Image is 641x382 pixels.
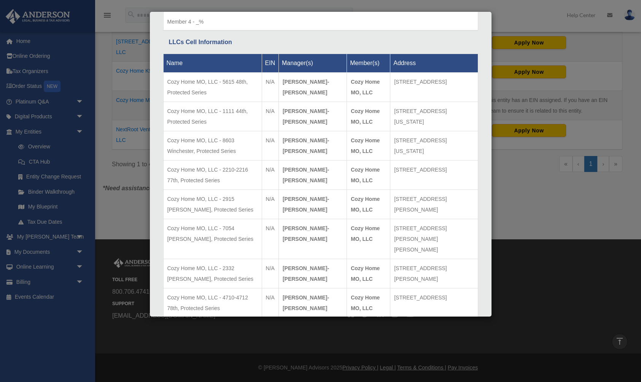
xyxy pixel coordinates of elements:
th: Name [163,54,262,73]
td: N/A [262,161,278,190]
td: N/A [262,131,278,161]
td: Cozy Home MO, LLC - 4710-4712 78th, Protected Series [163,288,262,318]
td: Cozy Home MO, LLC - 8603 Winchester, Protected Series [163,131,262,161]
td: Cozy Home MO, LLC - 1111 44th, Protected Series [163,102,262,131]
td: [STREET_ADDRESS] [390,73,478,102]
strong: [PERSON_NAME]-[PERSON_NAME] [283,79,329,95]
td: [STREET_ADDRESS][PERSON_NAME] [390,190,478,219]
td: Cozy Home MO, LLC - 5615 48th, Protected Series [163,73,262,102]
td: [STREET_ADDRESS] [390,288,478,318]
td: Cozy Home MO, LLC - 2332 [PERSON_NAME], Protected Series [163,259,262,288]
td: [STREET_ADDRESS][PERSON_NAME] [390,259,478,288]
th: Manager(s) [278,54,347,73]
strong: [PERSON_NAME]-[PERSON_NAME] [283,196,329,213]
td: [STREET_ADDRESS][US_STATE] [390,102,478,131]
td: Cozy Home MO, LLC - 2210-2216 77th, Protected Series [163,161,262,190]
strong: Cozy Home MO, LLC [351,225,380,242]
td: [STREET_ADDRESS][PERSON_NAME][PERSON_NAME] [390,219,478,259]
strong: [PERSON_NAME]-[PERSON_NAME] [283,265,329,282]
th: EIN [262,54,278,73]
strong: Cozy Home MO, LLC [351,108,380,125]
strong: [PERSON_NAME]-[PERSON_NAME] [283,167,329,183]
strong: [PERSON_NAME]-[PERSON_NAME] [283,108,329,125]
strong: Cozy Home MO, LLC [351,294,380,311]
strong: Cozy Home MO, LLC [351,137,380,154]
strong: [PERSON_NAME]-[PERSON_NAME] [283,137,329,154]
td: N/A [262,102,278,131]
td: Cozy Home MO, LLC - 7054 [PERSON_NAME], Protected Series [163,219,262,259]
strong: [PERSON_NAME]-[PERSON_NAME] [283,294,329,311]
p: Member 4 - _% [167,17,474,27]
div: LLCs Cell Information [169,37,472,48]
strong: Cozy Home MO, LLC [351,265,380,282]
th: Address [390,54,478,73]
td: Cozy Home MO, LLC - 2915 [PERSON_NAME], Protected Series [163,190,262,219]
strong: Cozy Home MO, LLC [351,79,380,95]
strong: Cozy Home MO, LLC [351,196,380,213]
td: [STREET_ADDRESS] [390,161,478,190]
td: N/A [262,73,278,102]
td: N/A [262,219,278,259]
td: N/A [262,259,278,288]
td: [STREET_ADDRESS][US_STATE] [390,131,478,161]
td: N/A [262,190,278,219]
th: Member(s) [347,54,390,73]
strong: Cozy Home MO, LLC [351,167,380,183]
strong: [PERSON_NAME]-[PERSON_NAME] [283,225,329,242]
td: N/A [262,288,278,318]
